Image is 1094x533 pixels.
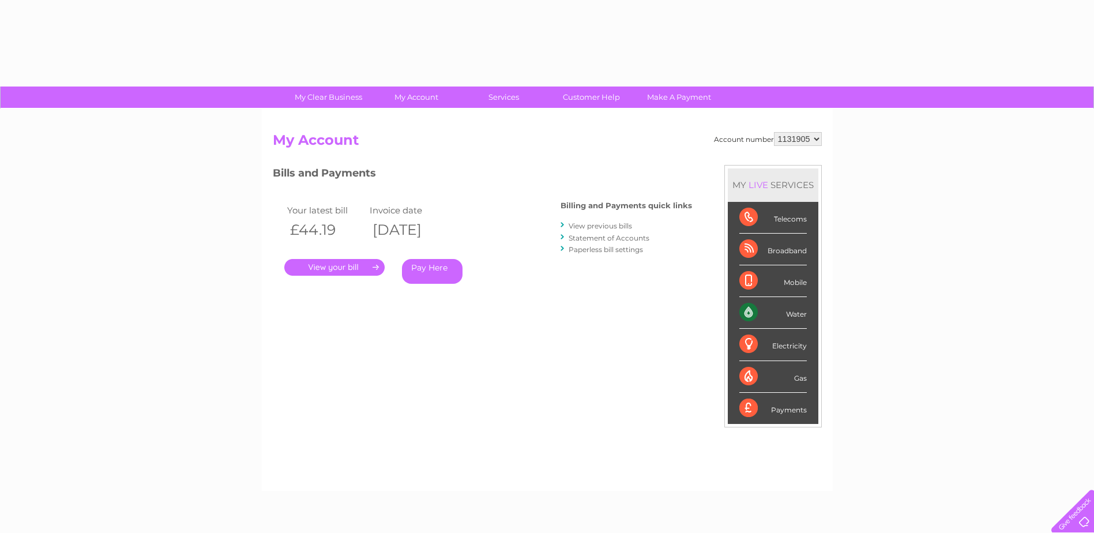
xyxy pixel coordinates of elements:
[281,87,376,108] a: My Clear Business
[739,329,807,361] div: Electricity
[367,218,450,242] th: [DATE]
[273,165,692,185] h3: Bills and Payments
[273,132,822,154] h2: My Account
[746,179,770,190] div: LIVE
[284,259,385,276] a: .
[714,132,822,146] div: Account number
[569,222,632,230] a: View previous bills
[561,201,692,210] h4: Billing and Payments quick links
[367,202,450,218] td: Invoice date
[739,234,807,265] div: Broadband
[569,234,649,242] a: Statement of Accounts
[739,297,807,329] div: Water
[284,202,367,218] td: Your latest bill
[456,87,551,108] a: Services
[544,87,639,108] a: Customer Help
[739,393,807,424] div: Payments
[569,245,643,254] a: Paperless bill settings
[631,87,727,108] a: Make A Payment
[739,361,807,393] div: Gas
[402,259,463,284] a: Pay Here
[284,218,367,242] th: £44.19
[369,87,464,108] a: My Account
[739,265,807,297] div: Mobile
[728,168,818,201] div: MY SERVICES
[739,202,807,234] div: Telecoms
